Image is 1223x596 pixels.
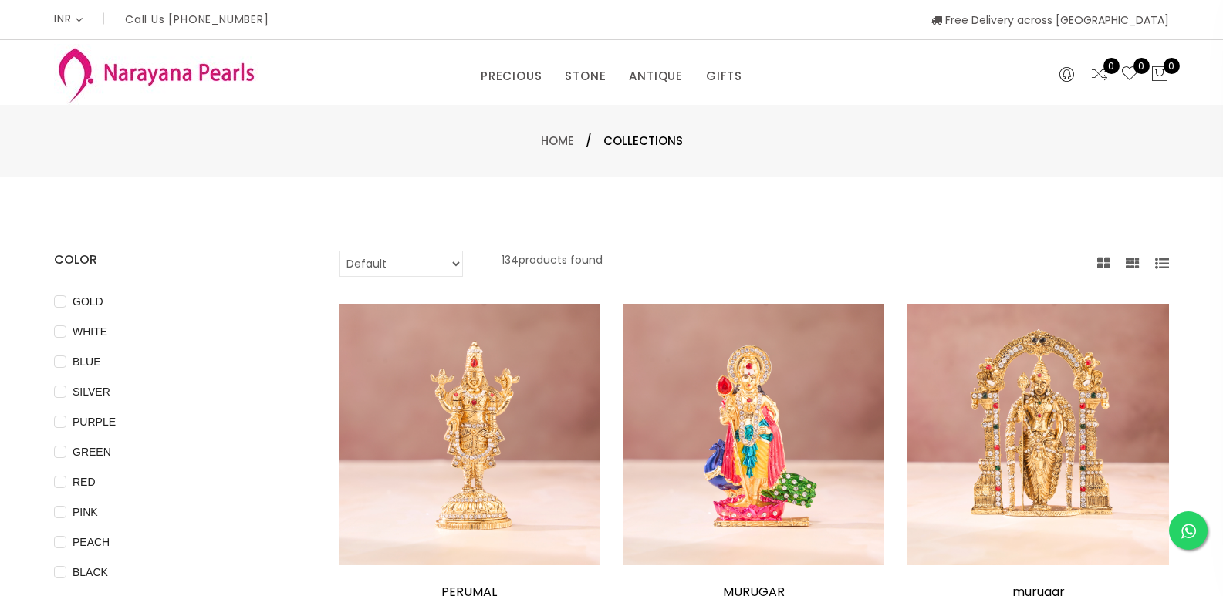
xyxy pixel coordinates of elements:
p: 134 products found [502,251,603,277]
p: Call Us [PHONE_NUMBER] [125,14,269,25]
span: 0 [1164,58,1180,74]
span: PURPLE [66,413,122,430]
button: 0 [1150,65,1169,85]
span: 0 [1103,58,1120,74]
a: Home [541,133,574,149]
a: 0 [1120,65,1139,85]
a: 0 [1090,65,1109,85]
a: GIFTS [706,65,742,88]
a: ANTIQUE [629,65,683,88]
span: GREEN [66,443,117,460]
span: SILVER [66,383,117,400]
a: STONE [565,65,606,88]
a: PRECIOUS [481,65,542,88]
span: BLACK [66,564,114,581]
span: Free Delivery across [GEOGRAPHIC_DATA] [931,12,1169,28]
span: GOLD [66,293,110,310]
span: WHITE [66,323,113,340]
span: BLUE [66,353,107,370]
span: 0 [1133,58,1150,74]
span: PEACH [66,534,116,551]
h4: COLOR [54,251,292,269]
span: Collections [603,132,683,150]
span: PINK [66,503,104,520]
span: RED [66,473,102,490]
span: / [586,132,592,150]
